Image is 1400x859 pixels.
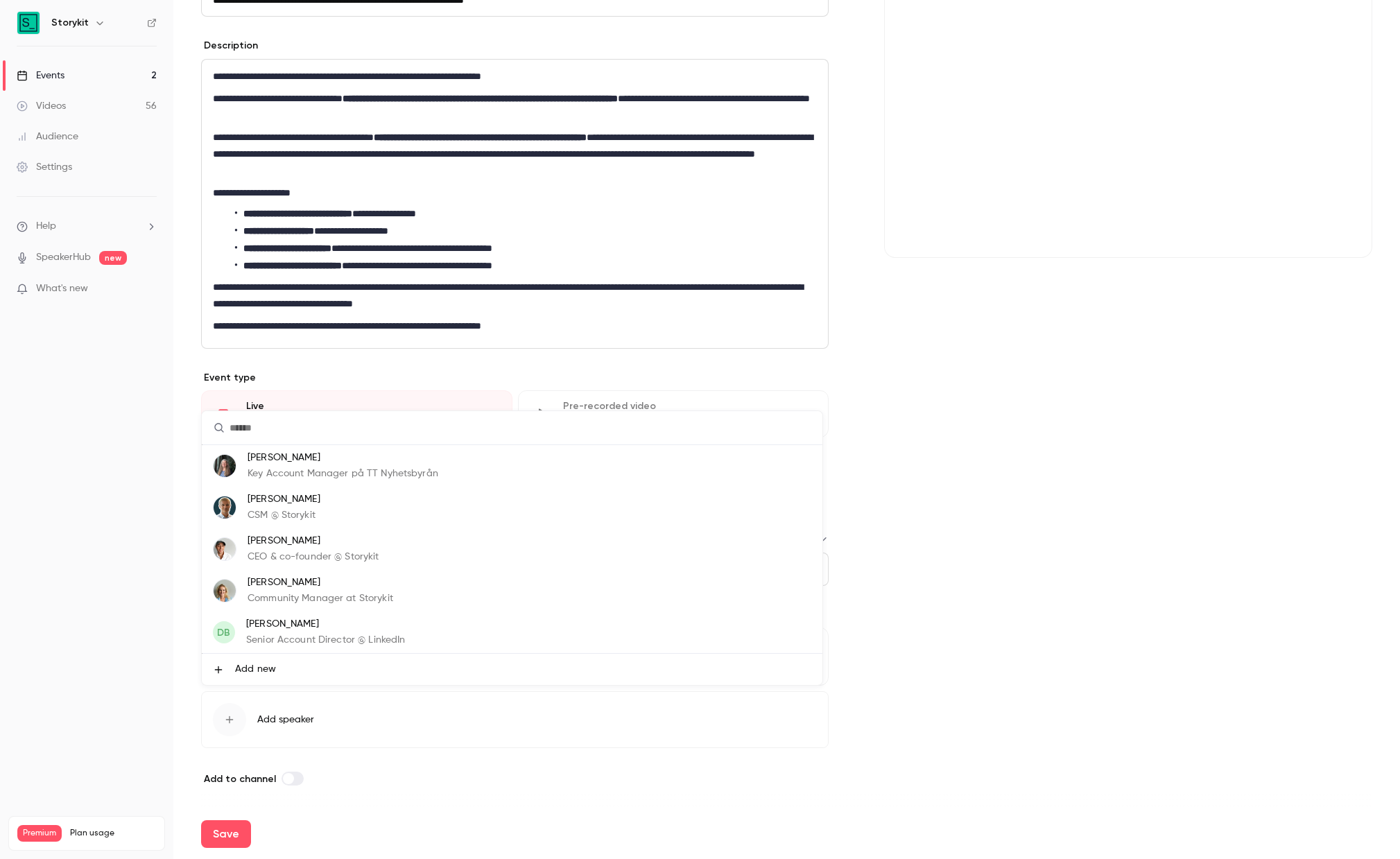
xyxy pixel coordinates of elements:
[235,662,276,677] span: Add new
[248,467,438,481] p: Key Account Manager på TT Nyhetsbyrån
[248,550,379,564] p: CEO & co-founder @ Storykit
[248,451,438,465] p: [PERSON_NAME]
[248,492,320,507] p: [PERSON_NAME]
[248,591,393,606] p: Community Manager at Storykit
[214,455,236,477] img: Catherine Åberg
[248,575,393,590] p: [PERSON_NAME]
[248,534,379,548] p: [PERSON_NAME]
[246,633,405,648] p: Senior Account Director @ LinkedIn
[214,580,236,602] img: Heidi Bordal
[248,508,320,523] p: CSM @ Storykit
[217,625,230,640] span: DB
[214,538,236,560] img: Peder Bonnier
[214,496,236,519] img: Liam Basham
[246,617,405,632] p: [PERSON_NAME]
